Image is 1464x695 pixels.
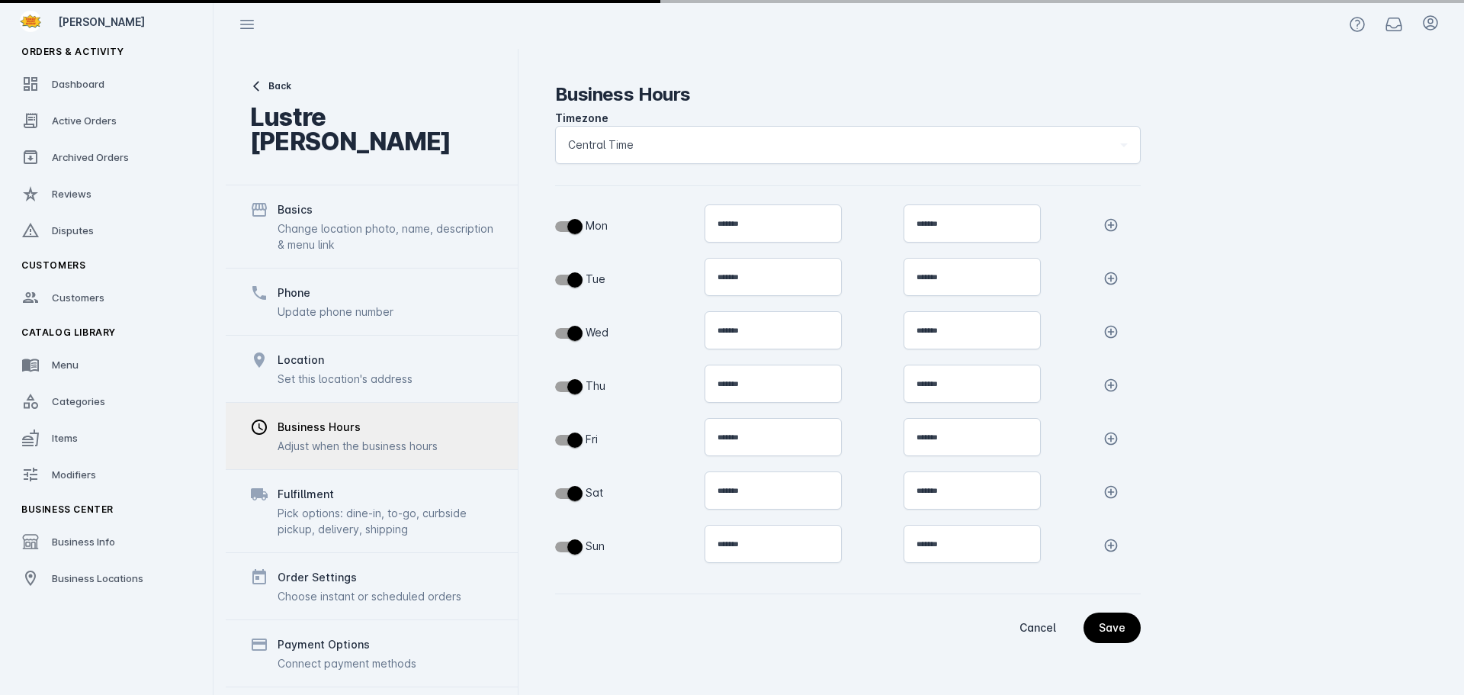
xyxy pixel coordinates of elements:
button: Back [250,79,499,93]
div: Pick options: dine-in, to-go, curbside pickup, delivery, shipping [278,505,493,537]
span: Wed [586,324,608,340]
div: Payment Options [278,635,370,654]
span: Thu [586,378,605,394]
div: Business Hours [278,418,361,436]
div: Business Hours [555,85,691,104]
span: Central Time [568,136,634,154]
span: Cancel [1019,623,1056,633]
a: Reviews [9,177,204,211]
span: Mon [586,217,608,233]
div: Phone [278,284,310,302]
span: Modifiers [52,468,96,481]
div: Fulfillment [278,485,334,504]
span: Business Info [52,536,115,548]
div: Location [278,351,324,369]
a: Active Orders [9,104,204,137]
span: Disputes [52,224,94,236]
div: Save [1099,623,1125,633]
a: Customers [9,281,204,314]
span: Sat [586,484,603,500]
div: Basics [278,201,313,219]
span: Customers [21,259,85,271]
div: Change location photo, name, description & menu link [278,220,493,253]
div: [PERSON_NAME] [58,14,198,30]
span: Dashboard [52,78,104,90]
a: Disputes [9,214,204,247]
div: Lustre [PERSON_NAME] [250,105,499,154]
a: Dashboard [9,67,204,101]
span: Items [52,432,78,444]
div: Order Settings [278,568,357,587]
span: Active Orders [52,114,117,127]
span: Catalog Library [21,327,116,338]
span: Fri [586,431,598,447]
span: Tue [586,271,605,287]
span: Archived Orders [52,151,129,163]
a: Business Locations [9,561,204,595]
a: Menu [9,348,204,381]
div: Adjust when the business hours [278,438,438,454]
span: Orders & Activity [21,46,124,57]
a: Business Info [9,525,204,558]
a: Items [9,421,204,455]
button: continue [1084,613,1141,643]
span: Reviews [52,188,91,200]
span: Sun [586,538,605,554]
button: Cancel [1004,613,1071,643]
span: Back [268,79,291,93]
span: Customers [52,291,104,304]
div: Timezone [555,110,1141,126]
div: Choose instant or scheduled orders [278,588,461,604]
a: Categories [9,385,204,418]
div: Update phone number [278,304,393,320]
a: Archived Orders [9,140,204,174]
div: Connect payment methods [278,655,416,671]
span: Business Locations [52,572,143,584]
div: Set this location's address [278,371,413,387]
span: Business Center [21,504,114,515]
a: Modifiers [9,458,204,491]
span: Categories [52,395,105,407]
span: Menu [52,359,79,371]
